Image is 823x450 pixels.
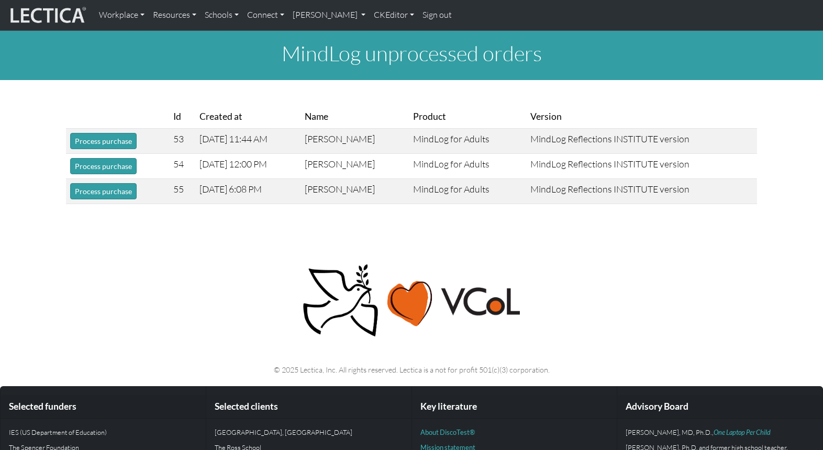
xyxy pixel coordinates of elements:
[301,129,409,154] td: [PERSON_NAME]
[195,179,301,204] td: [DATE] 6:08 PM
[215,427,403,437] p: [GEOGRAPHIC_DATA], [GEOGRAPHIC_DATA]
[409,154,526,179] td: MindLog for Adults
[301,179,409,204] td: [PERSON_NAME]
[418,4,456,26] a: Sign out
[288,4,370,26] a: [PERSON_NAME]
[95,4,149,26] a: Workplace
[169,179,195,204] td: 55
[370,4,418,26] a: CKEditor
[195,129,301,154] td: [DATE] 11:44 AM
[409,105,526,129] th: Product
[206,395,411,419] div: Selected clients
[201,4,243,26] a: Schools
[8,5,86,25] img: lecticalive
[526,129,757,154] td: MindLog Reflections INSTITUTE version
[195,154,301,179] td: [DATE] 12:00 PM
[301,105,409,129] th: Name
[526,154,757,179] td: MindLog Reflections INSTITUTE version
[1,395,206,419] div: Selected funders
[149,4,201,26] a: Resources
[195,105,301,129] th: Created at
[301,154,409,179] td: [PERSON_NAME]
[70,158,137,174] button: Process purchase
[526,179,757,204] td: MindLog Reflections INSTITUTE version
[409,129,526,154] td: MindLog for Adults
[617,395,822,419] div: Advisory Board
[526,105,757,129] th: Version
[169,105,195,129] th: Id
[169,129,195,154] td: 53
[70,133,137,149] button: Process purchase
[72,364,751,376] p: © 2025 Lectica, Inc. All rights reserved. Lectica is a not for profit 501(c)(3) corporation.
[420,428,475,436] a: About DiscoTest®
[169,154,195,179] td: 54
[626,427,814,437] p: [PERSON_NAME], MD, Ph.D.,
[243,4,288,26] a: Connect
[409,179,526,204] td: MindLog for Adults
[412,395,617,419] div: Key literature
[299,263,524,339] img: Peace, love, VCoL
[714,428,771,436] a: One Laptop Per Child
[70,183,137,199] button: Process purchase
[9,427,197,437] p: IES (US Department of Education)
